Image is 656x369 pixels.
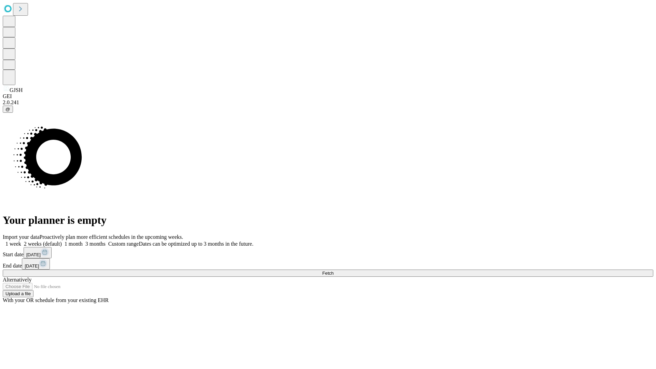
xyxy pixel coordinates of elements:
div: GEI [3,93,653,99]
h1: Your planner is empty [3,214,653,227]
span: Alternatively [3,277,31,283]
span: Custom range [108,241,139,247]
button: [DATE] [24,247,52,258]
span: [DATE] [26,252,41,257]
span: GJSH [10,87,23,93]
button: @ [3,106,13,113]
span: Dates can be optimized up to 3 months in the future. [139,241,253,247]
span: @ [5,107,10,112]
span: With your OR schedule from your existing EHR [3,297,109,303]
span: Proactively plan more efficient schedules in the upcoming weeks. [40,234,183,240]
button: Fetch [3,270,653,277]
span: 1 week [5,241,21,247]
span: 1 month [65,241,83,247]
div: End date [3,258,653,270]
div: 2.0.241 [3,99,653,106]
span: [DATE] [25,263,39,269]
div: Start date [3,247,653,258]
span: Import your data [3,234,40,240]
span: 3 months [85,241,106,247]
span: Fetch [322,271,333,276]
span: 2 weeks (default) [24,241,62,247]
button: Upload a file [3,290,33,297]
button: [DATE] [22,258,50,270]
